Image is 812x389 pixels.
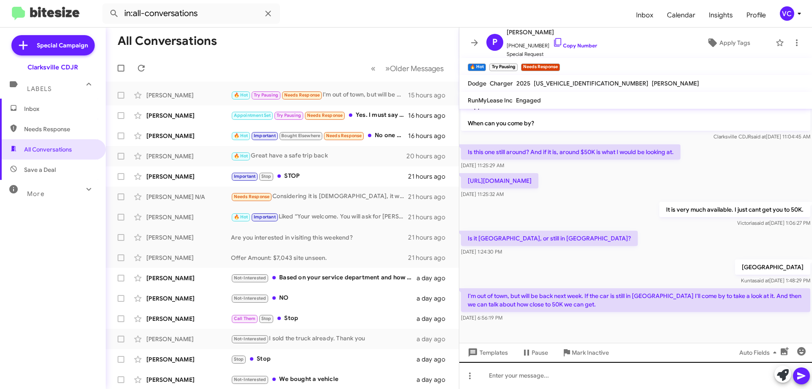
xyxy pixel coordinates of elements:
span: Call Them [234,316,256,321]
span: Mark Inactive [572,345,609,360]
span: » [385,63,390,74]
span: 🔥 Hot [234,92,248,98]
div: 21 hours ago [408,193,452,201]
div: a day ago [417,294,452,303]
div: I sold the truck already. Thank you [231,334,417,344]
p: Is it [GEOGRAPHIC_DATA], or still in [GEOGRAPHIC_DATA]? [461,231,638,246]
span: Stop [261,316,272,321]
span: Calendar [660,3,702,28]
div: VC [780,6,794,21]
span: [DATE] 6:56:19 PM [461,315,502,321]
input: Search [102,3,280,24]
div: I'm out of town, but will be back next week. If the car is still in [GEOGRAPHIC_DATA] I'll come b... [231,90,408,100]
a: Insights [702,3,740,28]
div: Liked “Your welcome. You will ask for [PERSON_NAME] when you arrive.” [231,212,408,222]
button: Previous [366,60,381,77]
span: Profile [740,3,773,28]
span: said at [754,277,769,284]
div: Stop [231,314,417,323]
span: 2025 [516,80,530,87]
span: Bought Elsewhere [281,133,320,138]
div: [PERSON_NAME] [146,132,231,140]
div: [PERSON_NAME] [146,375,231,384]
div: [PERSON_NAME] [146,172,231,181]
span: 🔥 Hot [234,214,248,220]
small: Needs Response [521,63,560,71]
p: [URL][DOMAIN_NAME] [461,173,538,188]
div: a day ago [417,355,452,364]
div: [PERSON_NAME] [146,335,231,343]
div: NO [231,293,417,303]
div: [PERSON_NAME] [146,91,231,99]
span: Special Request [507,50,597,58]
nav: Page navigation example [366,60,449,77]
span: Engaged [516,97,541,104]
span: Not-Interested [234,275,266,281]
div: [PERSON_NAME] [146,111,231,120]
div: 21 hours ago [408,172,452,181]
span: Charger [490,80,513,87]
span: Labels [27,85,52,93]
span: Appointment Set [234,113,271,118]
span: Try Pausing [277,113,301,118]
span: Pause [532,345,548,360]
div: Are you interested in visiting this weekend? [231,233,408,242]
span: Important [234,174,256,179]
span: Victoria [DATE] 1:06:27 PM [737,220,810,226]
button: Next [380,60,449,77]
span: Needs Response [307,113,343,118]
div: a day ago [417,335,452,343]
span: [PERSON_NAME] [507,27,597,37]
span: Not-Interested [234,336,266,342]
span: Not-Interested [234,295,266,301]
span: Clarksville CDJR [DATE] 11:04:45 AM [713,133,810,140]
span: Save a Deal [24,166,56,174]
span: Needs Response [24,125,96,133]
div: STOP [231,171,408,181]
span: [DATE] 11:25:32 AM [461,191,504,197]
div: Based on your service department and how they have treated the service of my vehicle, I wouldn't ... [231,273,417,283]
div: [PERSON_NAME] [146,315,231,323]
div: [PERSON_NAME] [146,152,231,160]
div: 21 hours ago [408,213,452,221]
span: More [27,190,44,198]
button: Mark Inactive [555,345,616,360]
span: Stop [261,174,272,179]
div: [PERSON_NAME] [146,274,231,282]
span: said at [754,220,769,226]
div: Offer Amount: $7,043 site unseen. [231,254,408,262]
span: Needs Response [284,92,320,98]
div: Clarksville CDJR [27,63,78,72]
div: 20 hours ago [406,152,452,160]
span: said at [751,133,766,140]
div: [PERSON_NAME] N/A [146,193,231,201]
div: a day ago [417,375,452,384]
div: [PERSON_NAME] [146,233,231,242]
span: All Conversations [24,145,72,154]
button: Pause [515,345,555,360]
span: Important [254,133,276,138]
div: Stop [231,354,417,364]
span: Needs Response [326,133,362,138]
span: Apply Tags [719,35,750,50]
span: Inbox [24,105,96,113]
span: Templates [466,345,508,360]
div: 16 hours ago [408,111,452,120]
div: 16 hours ago [408,132,452,140]
span: Kunta [DATE] 1:48:29 PM [741,277,810,284]
p: Is this one still around? And if it is, around $50K is what I would be looking at. [461,144,680,160]
div: 21 hours ago [408,254,452,262]
a: Inbox [629,3,660,28]
span: Needs Response [234,194,270,199]
span: RunMyLease Inc [468,97,513,104]
a: Copy Number [553,42,597,49]
span: [PHONE_NUMBER] [507,37,597,50]
div: [PERSON_NAME] [146,355,231,364]
span: [PERSON_NAME] [652,80,699,87]
span: Special Campaign [37,41,88,50]
span: Older Messages [390,64,444,73]
div: [PERSON_NAME] [146,254,231,262]
div: 21 hours ago [408,233,452,242]
div: [PERSON_NAME] [146,213,231,221]
div: No one has contacted me. [231,131,408,141]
